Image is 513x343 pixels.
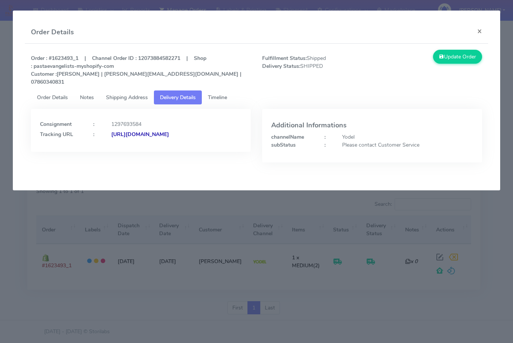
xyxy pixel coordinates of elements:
strong: : [93,131,94,138]
strong: : [324,141,326,149]
strong: : [324,133,326,141]
ul: Tabs [31,90,482,104]
strong: Tracking URL [40,131,73,138]
button: Close [471,21,488,41]
h4: Order Details [31,27,74,37]
span: Shipped SHIPPED [256,54,372,86]
strong: Customer : [31,70,57,78]
strong: [URL][DOMAIN_NAME] [111,131,169,138]
strong: Delivery Status: [262,63,300,70]
div: 1297693584 [106,120,247,128]
button: Update Order [433,50,482,64]
span: Delivery Details [160,94,196,101]
strong: Order : #1623493_1 | Channel Order ID : 12073884582271 | Shop : pastaevangelists-myshopify-com [P... [31,55,241,86]
strong: channelName [271,133,304,141]
strong: subStatus [271,141,296,149]
span: Order Details [37,94,68,101]
strong: Fulfillment Status: [262,55,307,62]
span: Timeline [208,94,227,101]
h4: Additional Informations [271,122,473,129]
strong: : [93,121,94,128]
strong: Consignment [40,121,72,128]
div: Yodel [336,133,478,141]
span: Shipping Address [106,94,148,101]
div: Please contact Customer Service [336,141,478,149]
span: Notes [80,94,94,101]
